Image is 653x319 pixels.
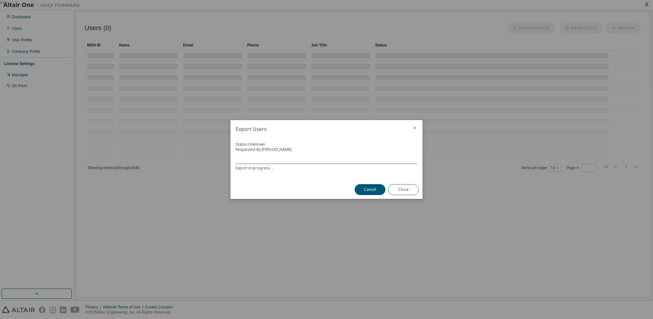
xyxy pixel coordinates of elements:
[412,125,417,130] button: close
[236,166,417,171] div: Export in progress ...
[230,120,407,138] h2: Export Users
[355,184,385,195] button: Cancel
[236,142,417,173] div: Status: Unknown Requested By: [PERSON_NAME]
[388,184,419,195] button: Close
